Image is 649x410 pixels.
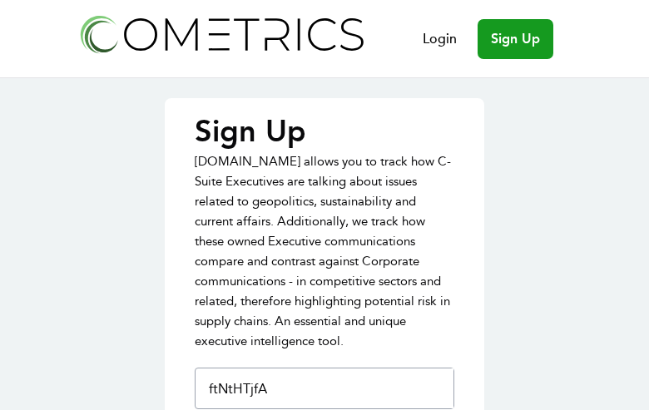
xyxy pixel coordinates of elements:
a: Login [423,29,457,49]
p: Sign Up [195,115,454,148]
a: Sign Up [478,19,553,59]
p: [DOMAIN_NAME] allows you to track how C-Suite Executives are talking about issues related to geop... [195,151,454,351]
input: First Name [202,368,453,408]
img: Cometrics logo [76,10,367,57]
